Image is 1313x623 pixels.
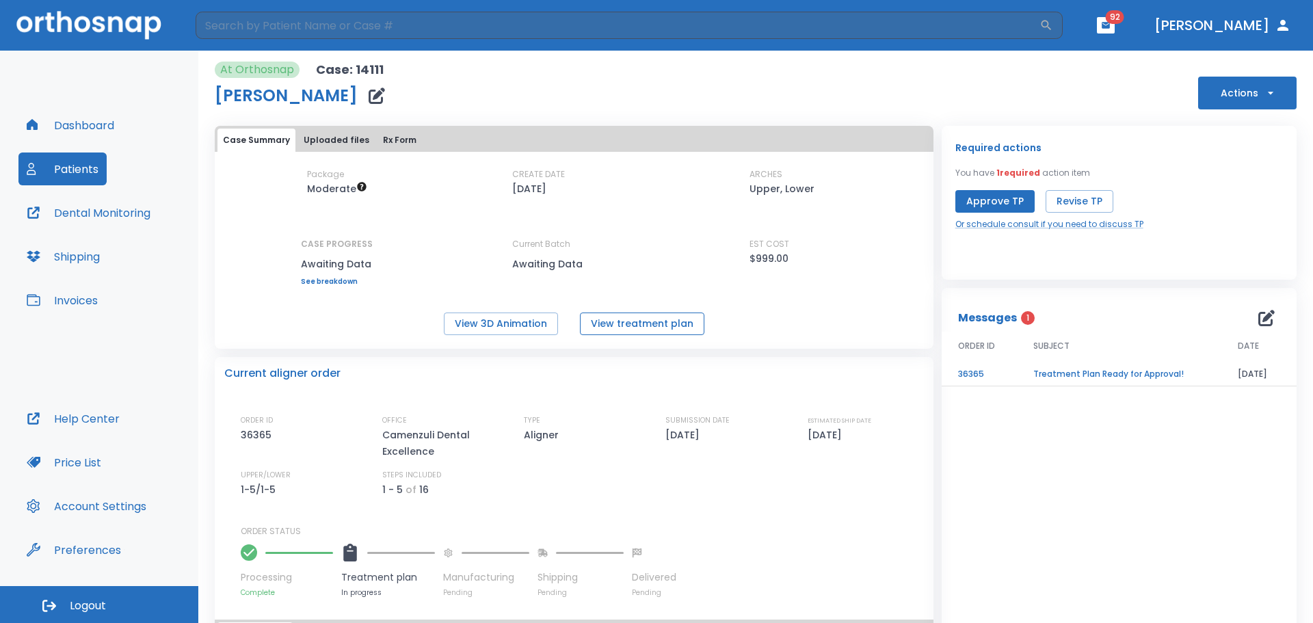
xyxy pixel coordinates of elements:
[241,570,333,585] p: Processing
[1149,13,1297,38] button: [PERSON_NAME]
[18,153,107,185] button: Patients
[958,340,995,352] span: ORDER ID
[1221,362,1297,386] td: [DATE]
[382,481,403,498] p: 1 - 5
[241,525,924,538] p: ORDER STATUS
[808,414,871,427] p: ESTIMATED SHIP DATE
[241,481,280,498] p: 1-5/1-5
[443,587,529,598] p: Pending
[241,427,276,443] p: 36365
[665,414,730,427] p: SUBMISSION DATE
[1238,340,1259,352] span: DATE
[18,196,159,229] button: Dental Monitoring
[512,181,546,197] p: [DATE]
[580,313,704,335] button: View treatment plan
[538,587,624,598] p: Pending
[18,109,122,142] button: Dashboard
[444,313,558,335] button: View 3D Animation
[301,278,373,286] a: See breakdown
[298,129,375,152] button: Uploaded files
[512,256,635,272] p: Awaiting Data
[524,427,563,443] p: Aligner
[406,481,416,498] p: of
[118,544,131,556] div: Tooltip anchor
[443,570,529,585] p: Manufacturing
[18,402,128,435] button: Help Center
[18,446,109,479] button: Price List
[632,570,676,585] p: Delivered
[16,11,161,39] img: Orthosnap
[538,570,624,585] p: Shipping
[382,414,407,427] p: OFFICE
[942,362,1017,386] td: 36365
[665,427,704,443] p: [DATE]
[958,310,1017,326] p: Messages
[301,238,373,250] p: CASE PROGRESS
[750,168,782,181] p: ARCHES
[996,167,1040,178] span: 1 required
[217,129,295,152] button: Case Summary
[808,427,847,443] p: [DATE]
[18,490,155,522] button: Account Settings
[382,469,441,481] p: STEPS INCLUDED
[419,481,429,498] p: 16
[341,587,435,598] p: In progress
[196,12,1039,39] input: Search by Patient Name or Case #
[955,140,1042,156] p: Required actions
[215,88,358,104] h1: [PERSON_NAME]
[955,190,1035,213] button: Approve TP
[512,238,635,250] p: Current Batch
[307,182,367,196] span: Up to 20 Steps (40 aligners)
[224,365,341,382] p: Current aligner order
[750,250,788,267] p: $999.00
[220,62,294,78] p: At Orthosnap
[1106,10,1124,24] span: 92
[632,587,676,598] p: Pending
[316,62,384,78] p: Case: 14111
[955,218,1143,230] a: Or schedule consult if you need to discuss TP
[18,284,106,317] button: Invoices
[1198,77,1297,109] button: Actions
[1033,340,1070,352] span: SUBJECT
[18,533,129,566] button: Preferences
[1021,311,1035,325] span: 1
[301,256,373,272] p: Awaiting Data
[241,469,291,481] p: UPPER/LOWER
[524,414,540,427] p: TYPE
[241,587,333,598] p: Complete
[241,414,273,427] p: ORDER ID
[341,570,435,585] p: Treatment plan
[955,167,1090,179] p: You have action item
[377,129,422,152] button: Rx Form
[307,168,344,181] p: Package
[217,129,931,152] div: tabs
[1017,362,1221,386] td: Treatment Plan Ready for Approval!
[750,181,814,197] p: Upper, Lower
[18,240,108,273] button: Shipping
[70,598,106,613] span: Logout
[1046,190,1113,213] button: Revise TP
[750,238,789,250] p: EST COST
[382,427,499,460] p: Camenzuli Dental Excellence
[512,168,565,181] p: CREATE DATE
